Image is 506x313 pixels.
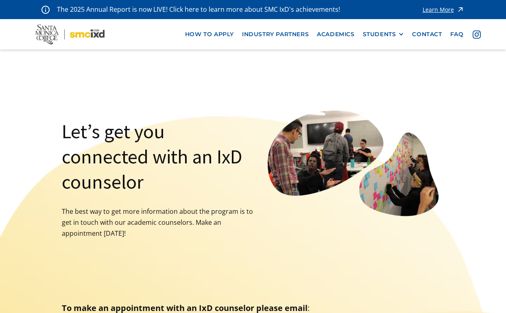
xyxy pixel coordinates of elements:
[313,27,358,42] a: Academics
[62,206,253,239] p: The best way to get more information about the program is to get in touch with our academic couns...
[446,27,468,42] a: faq
[363,31,396,38] div: STUDENTS
[41,5,50,14] img: icon - information - alert
[408,27,446,42] a: contact
[238,27,313,42] a: industry partners
[35,24,105,45] img: Santa Monica College - SMC IxD logo
[473,30,481,39] img: icon - instagram
[181,27,238,42] a: how to apply
[423,7,454,13] div: Learn More
[456,4,465,15] img: icon - arrow - alert
[57,4,341,15] p: The 2025 Annual Report is now LIVE! Click here to learn more about SMC IxD's achievements!
[363,31,404,38] div: STUDENTS
[268,111,459,233] img: image of students affinity mapping discussing with each other
[62,119,253,195] h1: Let’s get you connected with an IxD counselor
[423,4,465,15] a: Learn More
